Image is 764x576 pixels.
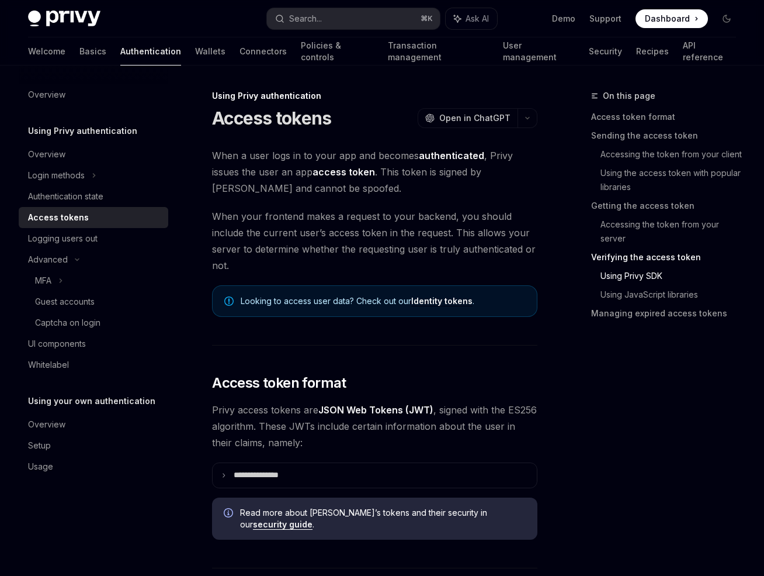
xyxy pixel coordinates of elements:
[589,37,622,65] a: Security
[589,13,621,25] a: Support
[388,37,489,65] a: Transaction management
[600,285,745,304] a: Using JavaScript libraries
[591,304,745,323] a: Managing expired access tokens
[28,124,137,138] h5: Using Privy authentication
[600,267,745,285] a: Using Privy SDK
[28,88,65,102] div: Overview
[591,248,745,267] a: Verifying the access token
[591,108,745,126] a: Access token format
[301,37,374,65] a: Policies & controls
[224,508,235,520] svg: Info
[253,519,312,530] a: security guide
[19,84,168,105] a: Overview
[645,13,690,25] span: Dashboard
[600,145,745,164] a: Accessing the token from your client
[239,37,287,65] a: Connectors
[503,37,575,65] a: User management
[28,439,51,453] div: Setup
[28,168,85,182] div: Login methods
[212,90,537,102] div: Using Privy authentication
[19,291,168,312] a: Guest accounts
[28,232,98,246] div: Logging users out
[35,295,95,309] div: Guest accounts
[212,402,537,451] span: Privy access tokens are , signed with the ES256 algorithm. These JWTs include certain information...
[212,208,537,274] span: When your frontend makes a request to your backend, you should include the current user’s access ...
[289,12,322,26] div: Search...
[418,108,518,128] button: Open in ChatGPT
[603,89,655,103] span: On this page
[212,108,331,129] h1: Access tokens
[241,295,525,307] span: Looking to access user data? Check out our .
[19,312,168,333] a: Captcha on login
[28,253,68,267] div: Advanced
[212,147,537,196] span: When a user logs in to your app and becomes , Privy issues the user an app . This token is signed...
[28,189,103,204] div: Authentication state
[600,215,745,248] a: Accessing the token from your server
[19,435,168,456] a: Setup
[195,37,225,65] a: Wallets
[446,8,497,29] button: Ask AI
[28,337,86,351] div: UI components
[28,394,155,408] h5: Using your own authentication
[421,14,433,23] span: ⌘ K
[35,274,51,288] div: MFA
[636,37,669,65] a: Recipes
[19,228,168,249] a: Logging users out
[224,296,234,306] svg: Note
[28,418,65,432] div: Overview
[635,9,708,28] a: Dashboard
[591,126,745,145] a: Sending the access token
[466,13,489,25] span: Ask AI
[552,13,575,25] a: Demo
[19,354,168,375] a: Whitelabel
[19,186,168,207] a: Authentication state
[28,358,69,372] div: Whitelabel
[212,374,346,392] span: Access token format
[19,456,168,477] a: Usage
[683,37,736,65] a: API reference
[600,164,745,196] a: Using the access token with popular libraries
[19,333,168,354] a: UI components
[411,296,473,306] a: Identity tokens
[19,207,168,228] a: Access tokens
[28,460,53,474] div: Usage
[439,112,511,124] span: Open in ChatGPT
[19,144,168,165] a: Overview
[35,316,100,330] div: Captcha on login
[717,9,736,28] button: Toggle dark mode
[19,414,168,435] a: Overview
[28,11,100,27] img: dark logo
[312,166,375,178] strong: access token
[591,196,745,215] a: Getting the access token
[419,150,484,161] strong: authenticated
[28,211,89,225] div: Access tokens
[267,8,439,29] button: Search...⌘K
[318,404,433,416] a: JSON Web Tokens (JWT)
[120,37,181,65] a: Authentication
[240,507,526,530] span: Read more about [PERSON_NAME]’s tokens and their security in our .
[28,147,65,161] div: Overview
[28,37,65,65] a: Welcome
[79,37,106,65] a: Basics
